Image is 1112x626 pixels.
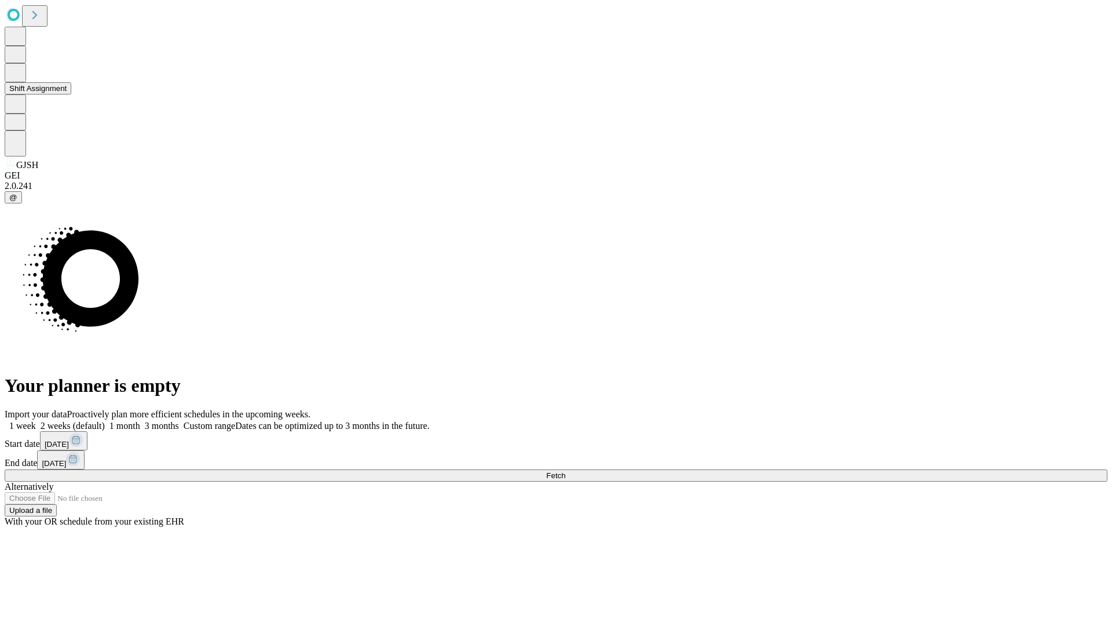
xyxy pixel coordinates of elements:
[5,181,1107,191] div: 2.0.241
[42,459,66,468] span: [DATE]
[546,471,565,480] span: Fetch
[9,421,36,431] span: 1 week
[109,421,140,431] span: 1 month
[5,469,1107,482] button: Fetch
[5,82,71,94] button: Shift Assignment
[145,421,179,431] span: 3 months
[5,450,1107,469] div: End date
[67,409,310,419] span: Proactively plan more efficient schedules in the upcoming weeks.
[37,450,85,469] button: [DATE]
[5,409,67,419] span: Import your data
[5,191,22,203] button: @
[40,431,87,450] button: [DATE]
[5,516,184,526] span: With your OR schedule from your existing EHR
[5,504,57,516] button: Upload a file
[235,421,429,431] span: Dates can be optimized up to 3 months in the future.
[41,421,105,431] span: 2 weeks (default)
[9,193,17,202] span: @
[184,421,235,431] span: Custom range
[16,160,38,170] span: GJSH
[5,431,1107,450] div: Start date
[5,170,1107,181] div: GEI
[5,375,1107,396] h1: Your planner is empty
[5,482,53,492] span: Alternatively
[45,440,69,449] span: [DATE]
